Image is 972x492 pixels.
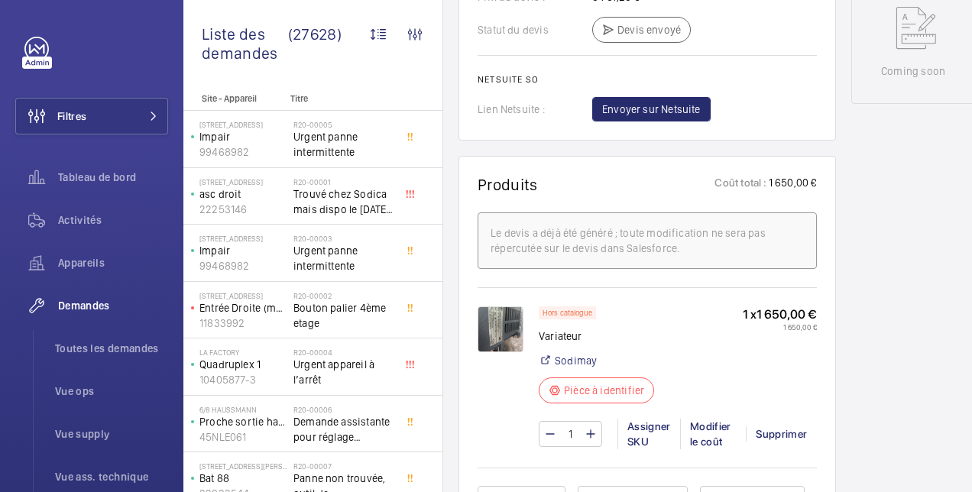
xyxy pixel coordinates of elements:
h2: R20-00005 [293,120,394,129]
h1: Produits [478,175,538,194]
p: 1 650,00 € [767,175,817,194]
span: Activités [58,212,168,228]
h2: R20-00001 [293,177,394,186]
p: 6/8 Haussmann [199,405,287,414]
span: Appareils [58,255,168,270]
span: Tableau de bord [58,170,168,185]
p: 99468982 [199,258,287,274]
img: 1739822632850-bed86dee-d05e-4770-850d-0f9e6554d389 [478,306,523,352]
p: Site - Appareil [183,93,284,104]
span: Urgent panne intermittente [293,129,394,160]
div: Le devis a déjà été généré ; toute modification ne sera pas répercutée sur le devis dans Salesforce. [491,225,804,256]
div: Modifier le coût [680,419,747,449]
span: Urgent appareil à l’arrêt [293,357,394,387]
p: Coût total : [714,175,766,194]
span: Urgent panne intermittente [293,243,394,274]
p: 1 x 1 650,00 € [743,306,817,322]
p: Titre [290,93,391,104]
p: Quadruplex 1 [199,357,287,372]
p: La Factory [199,348,287,357]
h2: R20-00004 [293,348,394,357]
span: Vue supply [55,426,168,442]
span: Demandes [58,298,168,313]
p: Proche sortie hall Pelletier [199,414,287,429]
h2: R20-00003 [293,234,394,243]
p: 10405877-3 [199,372,287,387]
div: Assigner SKU [617,419,680,449]
p: 99468982 [199,144,287,160]
button: Envoyer sur Netsuite [592,97,711,121]
span: Toutes les demandes [55,341,168,356]
p: [STREET_ADDRESS] [199,177,287,186]
div: Supprimer [746,426,816,442]
p: 45NLE061 [199,429,287,445]
button: Filtres [15,98,168,134]
p: 1 650,00 € [743,322,817,332]
p: Variateur [539,329,663,344]
p: 22253146 [199,202,287,217]
span: Trouvé chez Sodica mais dispo le [DATE] [URL][DOMAIN_NAME] [293,186,394,217]
p: [STREET_ADDRESS] [199,120,287,129]
span: Liste des demandes [202,24,288,63]
p: [STREET_ADDRESS][PERSON_NAME] [199,461,287,471]
p: Impair [199,129,287,144]
p: Pièce à identifier [564,383,644,398]
span: Demande assistante pour réglage d'opérateurs porte cabine double accès [293,414,394,445]
p: Impair [199,243,287,258]
a: Sodimay [555,353,597,368]
p: [STREET_ADDRESS] [199,234,287,243]
span: Envoyer sur Netsuite [602,102,701,117]
span: Bouton palier 4ème etage [293,300,394,331]
p: 11833992 [199,316,287,331]
span: Filtres [57,108,86,124]
h2: R20-00002 [293,291,394,300]
p: Entrée Droite (monte-charge) [199,300,287,316]
p: Bat 88 [199,471,287,486]
span: Vue ops [55,384,168,399]
h2: Netsuite SO [478,74,817,85]
h2: R20-00007 [293,461,394,471]
p: Hors catalogue [543,310,592,316]
p: asc droit [199,186,287,202]
p: Coming soon [881,63,945,79]
p: [STREET_ADDRESS] [199,291,287,300]
span: Vue ass. technique [55,469,168,484]
h2: R20-00006 [293,405,394,414]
